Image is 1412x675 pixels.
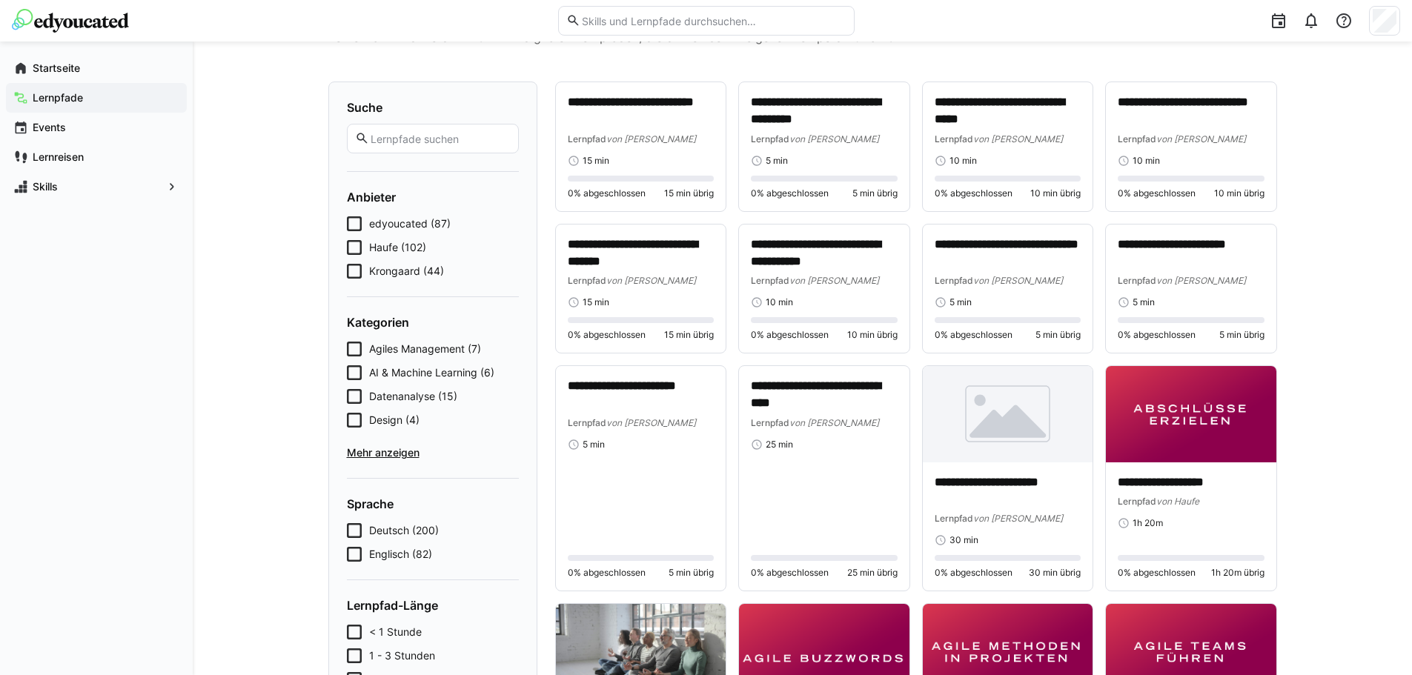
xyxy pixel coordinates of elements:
span: Lernpfad [935,275,973,286]
span: Lernpfad [751,133,789,144]
span: Lernpfad [568,275,606,286]
span: 25 min übrig [847,567,898,579]
span: 25 min [766,439,793,450]
h4: Kategorien [347,315,519,330]
span: 5 min [766,155,788,167]
span: 0% abgeschlossen [568,329,646,341]
span: Lernpfad [1118,496,1156,507]
span: 5 min übrig [852,187,898,199]
span: 0% abgeschlossen [751,187,829,199]
span: von [PERSON_NAME] [789,417,879,428]
span: 0% abgeschlossen [568,187,646,199]
span: 0% abgeschlossen [751,567,829,579]
span: edyoucated (87) [369,216,451,231]
span: von [PERSON_NAME] [973,275,1063,286]
span: Haufe (102) [369,240,426,255]
span: 15 min [583,155,609,167]
span: 0% abgeschlossen [1118,187,1196,199]
span: 1h 20m übrig [1211,567,1264,579]
span: von [PERSON_NAME] [973,133,1063,144]
span: 10 min [949,155,977,167]
span: < 1 Stunde [369,625,422,639]
span: 5 min [583,439,605,450]
span: Lernpfad [1118,133,1156,144]
span: Design (4) [369,413,420,428]
span: von [PERSON_NAME] [1156,275,1246,286]
span: Datenanalyse (15) [369,389,457,404]
input: Lernpfade suchen [369,132,510,145]
input: Skills und Lernpfade durchsuchen… [580,14,846,27]
span: Lernpfad [568,417,606,428]
span: 1 - 3 Stunden [369,648,435,663]
span: AI & Machine Learning (6) [369,365,494,380]
span: 5 min [1133,296,1155,308]
span: Englisch (82) [369,547,432,562]
span: Mehr anzeigen [347,445,519,460]
span: 0% abgeschlossen [568,567,646,579]
span: Krongaard (44) [369,264,444,279]
span: 10 min [766,296,793,308]
img: image [1106,366,1276,462]
h4: Suche [347,100,519,115]
span: Lernpfad [751,275,789,286]
span: von [PERSON_NAME] [789,275,879,286]
span: 30 min [949,534,978,546]
h4: Anbieter [347,190,519,205]
span: 1h 20m [1133,517,1163,529]
span: 15 min übrig [664,329,714,341]
span: 0% abgeschlossen [935,187,1012,199]
span: von [PERSON_NAME] [606,417,696,428]
span: 5 min übrig [1219,329,1264,341]
span: von [PERSON_NAME] [789,133,879,144]
h4: Lernpfad-Länge [347,598,519,613]
span: 5 min übrig [669,567,714,579]
span: 10 min [1133,155,1160,167]
span: von [PERSON_NAME] [606,133,696,144]
h4: Sprache [347,496,519,511]
span: 15 min [583,296,609,308]
img: image [923,366,1093,462]
span: von [PERSON_NAME] [606,275,696,286]
span: von Haufe [1156,496,1199,507]
span: 10 min übrig [847,329,898,341]
span: 15 min übrig [664,187,714,199]
span: Deutsch (200) [369,523,439,538]
span: Agiles Management (7) [369,342,481,356]
span: 10 min übrig [1214,187,1264,199]
span: von [PERSON_NAME] [1156,133,1246,144]
span: 30 min übrig [1029,567,1081,579]
span: 5 min übrig [1035,329,1081,341]
span: 10 min übrig [1030,187,1081,199]
span: von [PERSON_NAME] [973,513,1063,524]
span: Lernpfad [935,133,973,144]
span: Lernpfad [751,417,789,428]
span: Lernpfad [935,513,973,524]
span: 0% abgeschlossen [935,329,1012,341]
span: 0% abgeschlossen [1118,567,1196,579]
span: 0% abgeschlossen [751,329,829,341]
span: Lernpfad [568,133,606,144]
span: 0% abgeschlossen [935,567,1012,579]
span: Lernpfad [1118,275,1156,286]
span: 0% abgeschlossen [1118,329,1196,341]
span: 5 min [949,296,972,308]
